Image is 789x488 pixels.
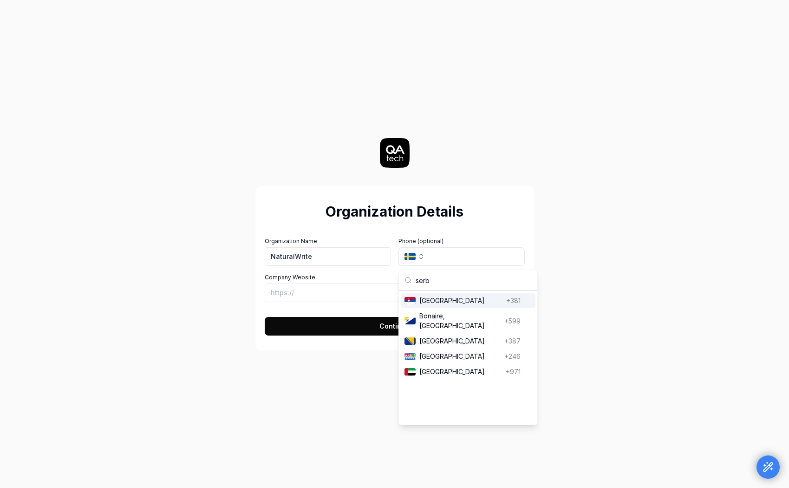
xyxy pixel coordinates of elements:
[504,336,521,346] span: +387
[419,296,502,305] span: [GEOGRAPHIC_DATA]
[265,284,525,302] input: https://
[419,351,501,361] span: [GEOGRAPHIC_DATA]
[265,237,391,245] label: Organization Name
[504,351,521,361] span: +246
[265,317,525,336] button: Continue
[504,316,521,326] span: +599
[419,336,501,346] span: [GEOGRAPHIC_DATA]
[398,237,525,245] label: Phone (optional)
[265,273,525,282] label: Company Website
[416,270,532,290] input: Search country...
[265,201,525,222] h2: Organization Details
[506,296,521,305] span: +381
[379,321,410,331] span: Continue
[506,367,521,376] span: +971
[399,291,537,425] div: Suggestions
[419,311,501,330] span: Bonaire, [GEOGRAPHIC_DATA]
[419,367,502,376] span: [GEOGRAPHIC_DATA]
